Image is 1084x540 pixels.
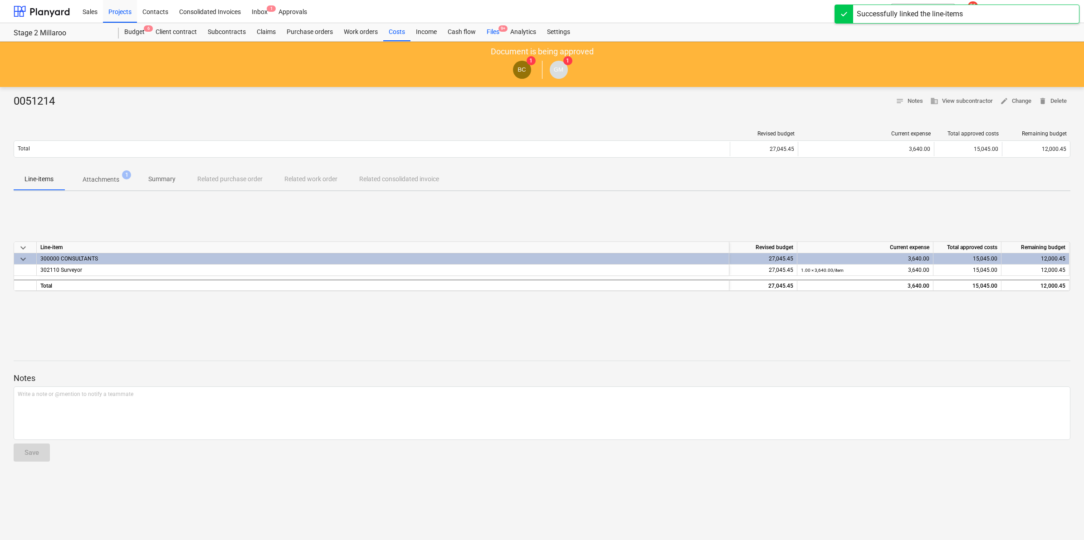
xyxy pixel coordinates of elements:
a: Settings [542,23,576,41]
span: edit [1000,97,1008,105]
button: Change [996,94,1035,108]
div: Budget [119,23,150,41]
div: Line-item [37,242,729,253]
div: Successfully linked the line-items [857,9,963,19]
div: 12,000.45 [1001,253,1069,265]
span: 302110 Surveyor [40,267,82,273]
div: Remaining budget [1001,242,1069,253]
div: Revised budget [729,242,797,253]
div: 3,640.00 [801,280,929,292]
div: Stage 2 Millaroo [14,29,108,38]
p: Document is being approved [491,46,594,57]
span: 12,000.45 [1041,267,1065,273]
div: 0051214 [14,94,62,109]
div: 12,000.45 [1001,280,1069,291]
div: Current expense [802,130,931,137]
div: 27,045.45 [729,280,797,291]
div: Total approved costs [938,130,999,137]
span: 6 [144,25,153,32]
p: Summary [148,174,176,184]
a: Cash flow [442,23,481,41]
div: Remaining budget [1006,130,1067,137]
span: 15,045.00 [973,267,997,273]
span: Delete [1039,96,1067,106]
a: Work orders [338,23,383,41]
div: Geoff Morley [550,61,568,79]
div: 15,045.00 [934,142,1002,156]
span: Notes [896,96,923,106]
span: notes [896,97,904,105]
div: 27,045.45 [729,253,797,265]
div: 3,640.00 [801,253,929,265]
p: Attachments [83,175,119,184]
p: Total [18,145,30,153]
p: Notes [14,373,1070,384]
a: Purchase orders [281,23,338,41]
span: business [930,97,938,105]
button: View subcontractor [927,94,996,108]
span: keyboard_arrow_down [18,242,29,253]
a: Claims [251,23,281,41]
div: 3,640.00 [802,146,930,152]
div: Total approved costs [933,242,1001,253]
div: 27,045.45 [730,142,798,156]
span: GM [554,66,563,73]
a: Income [410,23,442,41]
div: Billy Campbell [513,61,531,79]
button: Delete [1035,94,1070,108]
a: Analytics [505,23,542,41]
span: 1 [563,56,572,65]
span: 9+ [498,25,508,32]
span: 1 [267,5,276,12]
span: BC [518,66,526,73]
small: 1.00 × 3,640.00 / item [801,268,844,273]
a: Budget6 [119,23,150,41]
div: Revised budget [734,130,795,137]
button: Notes [892,94,927,108]
div: Current expense [797,242,933,253]
div: 27,045.45 [729,265,797,276]
span: Change [1000,96,1031,106]
a: Files9+ [481,23,505,41]
div: 15,045.00 [933,253,1001,265]
p: Line-items [24,174,54,184]
a: Subcontracts [202,23,251,41]
div: 3,640.00 [801,265,929,276]
div: Total [37,280,729,291]
span: 12,000.45 [1042,146,1066,152]
div: 15,045.00 [933,280,1001,291]
span: delete [1039,97,1047,105]
a: Costs [383,23,410,41]
span: 1 [122,170,131,179]
div: 300000 CONSULTANTS [40,253,725,264]
span: keyboard_arrow_down [18,254,29,265]
a: Client contract [150,23,202,41]
span: View subcontractor [930,96,993,106]
span: 1 [527,56,536,65]
div: Files [481,23,505,41]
